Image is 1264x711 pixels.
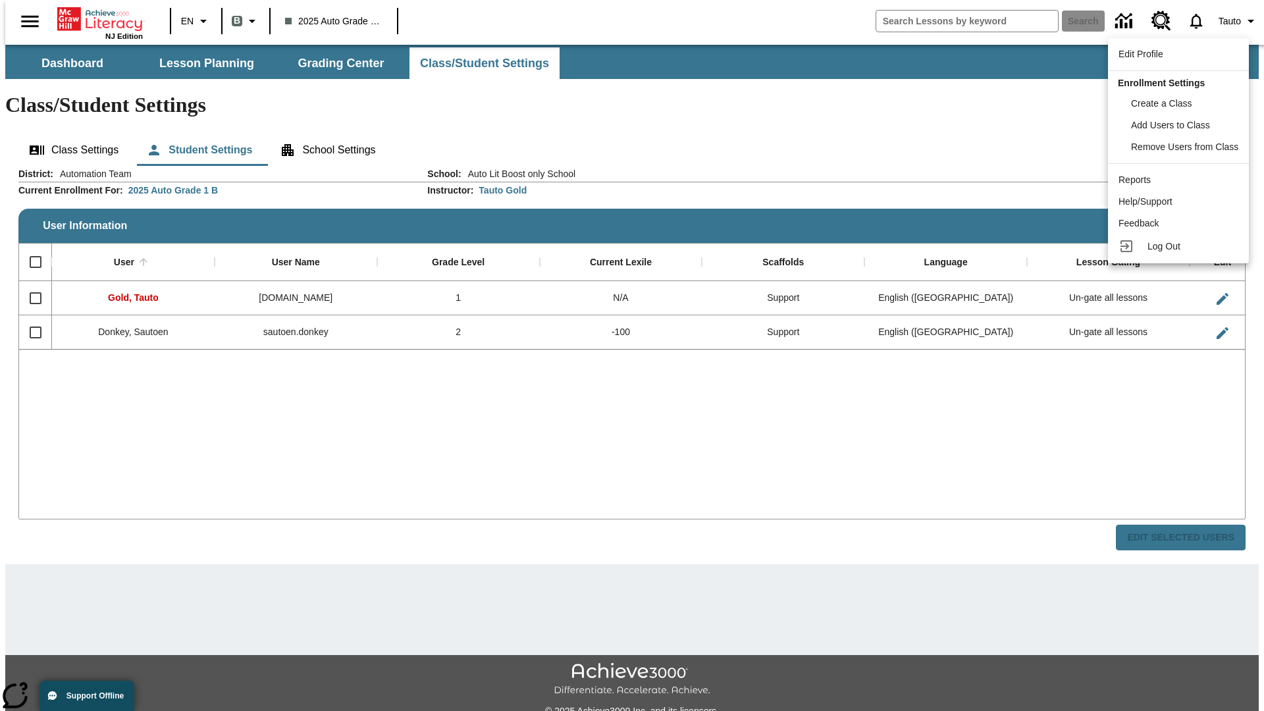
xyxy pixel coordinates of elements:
span: Reports [1119,174,1151,185]
span: Feedback [1119,218,1159,228]
span: Help/Support [1119,196,1172,207]
span: Add Users to Class [1131,120,1210,130]
span: Log Out [1147,241,1180,251]
span: Edit Profile [1119,49,1163,59]
span: Remove Users from Class [1131,142,1238,152]
span: Enrollment Settings [1118,78,1205,88]
span: Create a Class [1131,98,1192,109]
